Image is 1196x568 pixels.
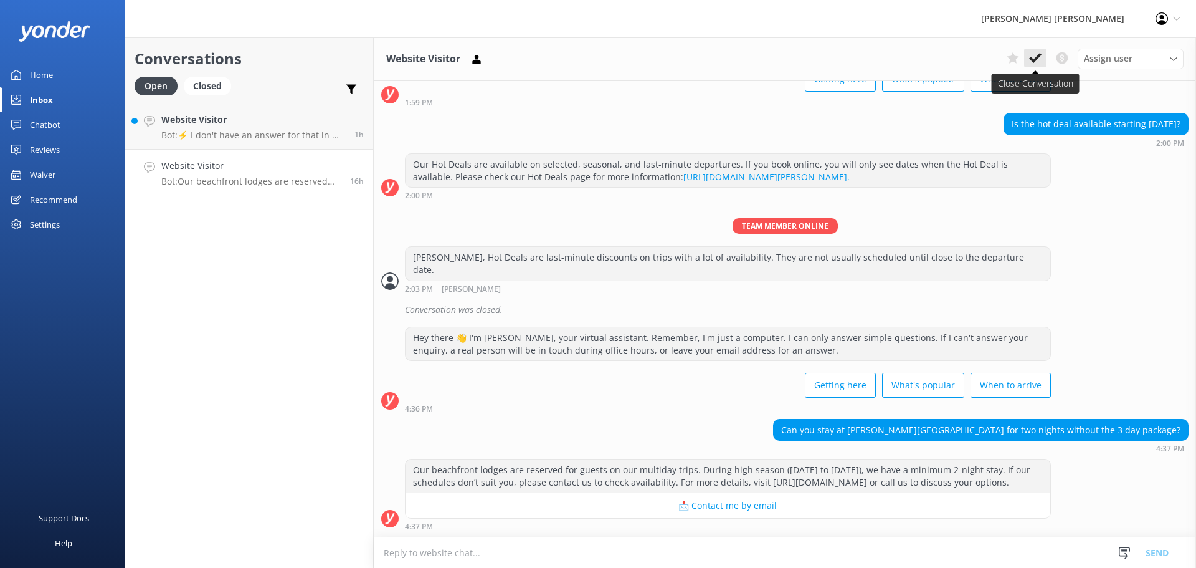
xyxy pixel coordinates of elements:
[30,62,53,87] div: Home
[161,176,341,187] p: Bot: Our beachfront lodges are reserved for guests on our multiday trips. During high season ([DA...
[406,460,1050,493] div: Our beachfront lodges are reserved for guests on our multiday trips. During high season ([DATE] t...
[442,286,501,294] span: [PERSON_NAME]
[405,299,1189,320] div: Conversation was closed.
[405,404,1051,413] div: Sep 25 2025 04:36pm (UTC +12:00) Pacific/Auckland
[773,444,1189,453] div: Sep 25 2025 04:37pm (UTC +12:00) Pacific/Auckland
[30,112,60,137] div: Chatbot
[405,284,1051,294] div: Sep 25 2025 02:03pm (UTC +12:00) Pacific/Auckland
[161,113,345,127] h4: Website Visitor
[135,47,364,70] h2: Conversations
[406,154,1050,187] div: Our Hot Deals are available on selected, seasonal, and last-minute departures. If you book online...
[1156,140,1184,147] strong: 2:00 PM
[381,299,1189,320] div: 2025-09-25T02:04:00.108
[405,191,1051,200] div: Sep 25 2025 02:00pm (UTC +12:00) Pacific/Auckland
[1004,138,1189,147] div: Sep 25 2025 02:00pm (UTC +12:00) Pacific/Auckland
[19,21,90,42] img: yonder-white-logo.png
[184,79,237,92] a: Closed
[406,327,1050,360] div: Hey there 👋 I'm [PERSON_NAME], your virtual assistant. Remember, I'm just a computer. I can only ...
[405,523,433,531] strong: 4:37 PM
[354,129,364,140] span: Sep 26 2025 07:34am (UTC +12:00) Pacific/Auckland
[733,218,838,234] span: Team member online
[1078,49,1184,69] div: Assign User
[405,192,433,200] strong: 2:00 PM
[30,187,77,212] div: Recommend
[39,506,89,531] div: Support Docs
[1084,52,1132,65] span: Assign user
[405,405,433,413] strong: 4:36 PM
[406,247,1050,280] div: [PERSON_NAME], Hot Deals are last-minute discounts on trips with a lot of availability. They are ...
[125,150,373,196] a: Website VisitorBot:Our beachfront lodges are reserved for guests on our multiday trips. During hi...
[386,51,460,67] h3: Website Visitor
[161,130,345,141] p: Bot: ⚡ I don't have an answer for that in my knowledge base. Please try and rephrase your questio...
[184,77,231,95] div: Closed
[30,137,60,162] div: Reviews
[405,522,1051,531] div: Sep 25 2025 04:37pm (UTC +12:00) Pacific/Auckland
[350,176,364,186] span: Sep 25 2025 04:37pm (UTC +12:00) Pacific/Auckland
[405,286,433,294] strong: 2:03 PM
[1156,445,1184,453] strong: 4:37 PM
[30,87,53,112] div: Inbox
[55,531,72,556] div: Help
[406,493,1050,518] button: 📩 Contact me by email
[805,373,876,398] button: Getting here
[30,212,60,237] div: Settings
[774,420,1188,441] div: Can you stay at [PERSON_NAME][GEOGRAPHIC_DATA] for two nights without the 3 day package?
[125,103,373,150] a: Website VisitorBot:⚡ I don't have an answer for that in my knowledge base. Please try and rephras...
[971,373,1051,398] button: When to arrive
[30,162,55,187] div: Waiver
[161,159,341,173] h4: Website Visitor
[683,171,850,183] a: [URL][DOMAIN_NAME][PERSON_NAME].
[882,373,964,398] button: What's popular
[135,77,178,95] div: Open
[405,99,433,107] strong: 1:59 PM
[135,79,184,92] a: Open
[1004,113,1188,135] div: Is the hot deal available starting [DATE]?
[405,98,1051,107] div: Sep 25 2025 01:59pm (UTC +12:00) Pacific/Auckland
